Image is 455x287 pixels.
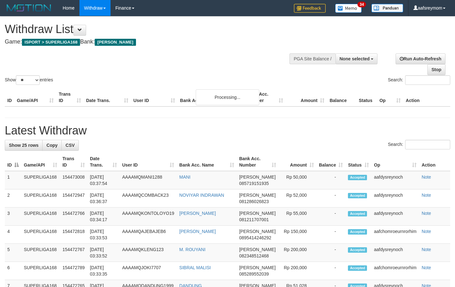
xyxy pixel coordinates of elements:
span: Copy 085719151935 to clipboard [239,181,269,186]
a: Note [422,265,431,270]
a: NOVIYAR INDRAWAN [179,193,224,198]
span: [PERSON_NAME] [239,174,276,180]
th: Balance: activate to sort column ascending [316,153,346,171]
td: AAAAMQKLENG123 [119,244,177,262]
img: panduan.png [371,4,403,12]
td: SUPERLIGA168 [21,262,60,280]
a: CSV [61,140,79,151]
td: Rp 52,000 [279,189,316,208]
th: ID [5,88,14,106]
td: 3 [5,208,21,226]
h1: Withdraw List [5,23,297,36]
span: [PERSON_NAME] [239,247,276,252]
td: Rp 200,000 [279,244,316,262]
span: [PERSON_NAME] [239,265,276,270]
span: 34 [357,2,366,7]
a: Note [422,247,431,252]
th: Bank Acc. Name: activate to sort column ascending [177,153,236,171]
span: Accepted [348,229,367,235]
th: Op [377,88,403,106]
a: Note [422,229,431,234]
td: - [316,208,346,226]
td: 154472766 [60,208,87,226]
img: Button%20Memo.svg [335,4,362,13]
span: [PERSON_NAME] [95,39,136,46]
td: 154472789 [60,262,87,280]
th: User ID [131,88,178,106]
th: Game/API: activate to sort column ascending [21,153,60,171]
td: - [316,262,346,280]
h4: Game: Bank: [5,39,297,45]
td: SUPERLIGA168 [21,244,60,262]
td: aafdysreynoch [371,171,419,189]
label: Show entries [5,75,53,85]
a: MANI [179,174,190,180]
td: SUPERLIGA168 [21,226,60,244]
td: Rp 55,000 [279,208,316,226]
th: Amount [286,88,327,106]
td: aafchomroeurnrorhim [371,262,419,280]
td: aafdysreynoch [371,208,419,226]
td: 154472767 [60,244,87,262]
span: Accepted [348,175,367,180]
span: Show 25 rows [9,143,38,148]
input: Search: [405,75,450,85]
th: Bank Acc. Number: activate to sort column ascending [237,153,279,171]
td: 154472947 [60,189,87,208]
img: Feedback.jpg [294,4,326,13]
span: Copy [46,143,58,148]
span: [PERSON_NAME] [239,193,276,198]
td: [DATE] 03:37:54 [87,171,120,189]
td: - [316,244,346,262]
th: Status: activate to sort column ascending [345,153,371,171]
label: Search: [388,75,450,85]
img: MOTION_logo.png [5,3,53,13]
td: 154472818 [60,226,87,244]
th: Bank Acc. Name [178,88,245,106]
th: ID: activate to sort column descending [5,153,21,171]
th: Amount: activate to sort column ascending [279,153,316,171]
td: AAAAMQAJEBAJEB6 [119,226,177,244]
td: aafchomroeurnrorhim [371,226,419,244]
td: 5 [5,244,21,262]
h1: Latest Withdraw [5,124,450,137]
th: Date Trans.: activate to sort column ascending [87,153,120,171]
div: Processing... [196,89,259,105]
td: AAAAMQCOMBACK23 [119,189,177,208]
td: 154473008 [60,171,87,189]
td: AAAAMQKONTOLOYO19 [119,208,177,226]
span: Accepted [348,211,367,216]
a: Show 25 rows [5,140,43,151]
a: SIBRAL MALISI [179,265,211,270]
select: Showentries [16,75,40,85]
td: aafdysreynoch [371,244,419,262]
span: Copy 085289552039 to clipboard [239,271,269,277]
span: CSV [65,143,75,148]
a: [PERSON_NAME] [179,229,216,234]
td: - [316,226,346,244]
span: [PERSON_NAME] [239,229,276,234]
a: Copy [42,140,62,151]
a: Run Auto-Refresh [396,53,445,64]
span: Accepted [348,265,367,271]
a: [PERSON_NAME] [179,211,216,216]
label: Search: [388,140,450,149]
th: Bank Acc. Number [244,88,286,106]
button: None selected [336,53,378,64]
td: Rp 50,000 [279,171,316,189]
td: AAAAMQJOKI7707 [119,262,177,280]
a: M. ROUYANI [179,247,205,252]
td: [DATE] 03:33:53 [87,226,120,244]
th: Action [419,153,450,171]
span: Copy 081286026823 to clipboard [239,199,269,204]
th: Action [403,88,450,106]
span: [PERSON_NAME] [239,211,276,216]
span: Accepted [348,193,367,198]
td: [DATE] 03:33:52 [87,244,120,262]
td: [DATE] 03:36:37 [87,189,120,208]
span: Copy 082348512468 to clipboard [239,253,269,258]
td: aafdysreynoch [371,189,419,208]
a: Note [422,174,431,180]
td: SUPERLIGA168 [21,189,60,208]
span: Accepted [348,247,367,253]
